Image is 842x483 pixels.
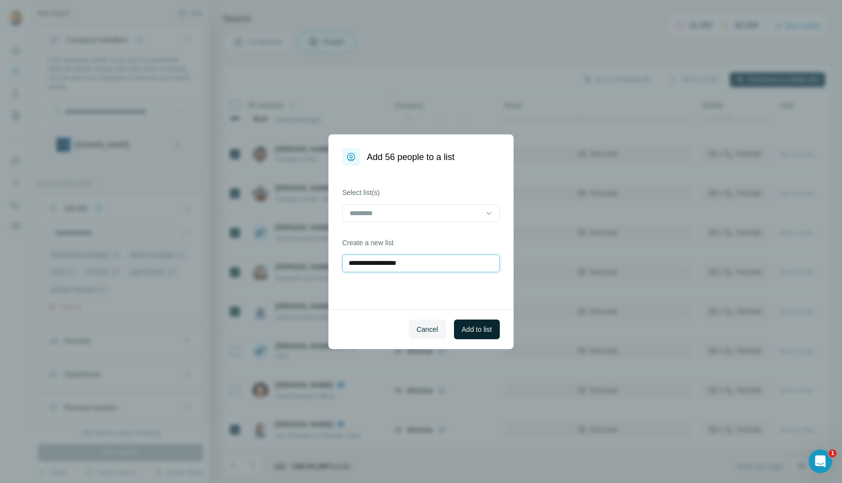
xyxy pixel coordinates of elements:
[409,320,446,339] button: Cancel
[342,188,500,197] label: Select list(s)
[417,324,438,334] span: Cancel
[829,450,837,457] span: 1
[462,324,492,334] span: Add to list
[342,238,500,248] label: Create a new list
[454,320,500,339] button: Add to list
[367,150,454,164] h1: Add 56 people to a list
[809,450,832,473] iframe: Intercom live chat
